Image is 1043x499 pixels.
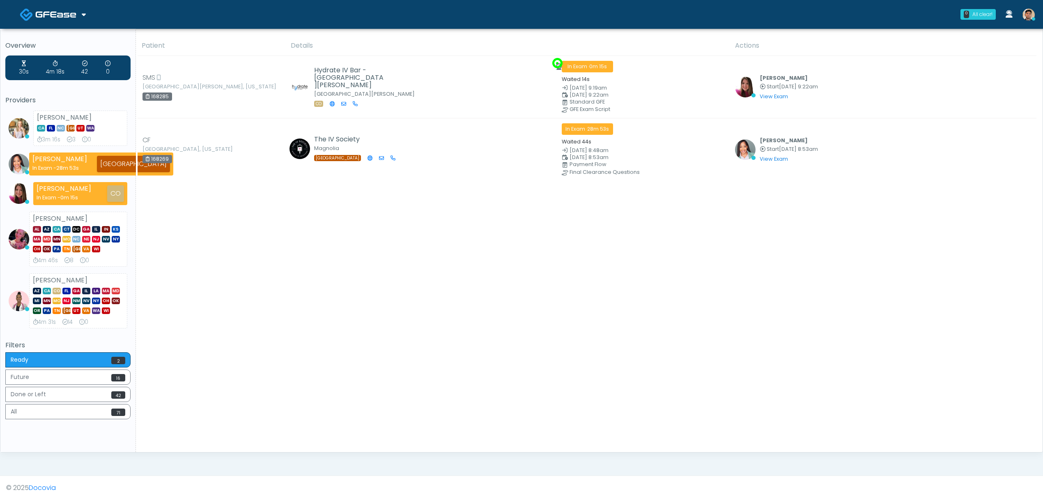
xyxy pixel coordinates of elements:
[33,256,58,265] div: 4m 46s
[102,226,110,233] span: IN
[760,74,808,81] b: [PERSON_NAME]
[112,226,120,233] span: KS
[111,409,125,416] span: 71
[112,236,120,243] span: NY
[107,185,124,202] div: CO
[62,298,71,304] span: NJ
[82,288,90,294] span: IL
[43,298,51,304] span: MN
[53,226,61,233] span: CA
[105,60,110,76] div: 0
[562,155,725,160] small: Scheduled Time
[92,288,100,294] span: LA
[5,352,131,421] div: Basic example
[82,226,90,233] span: GA
[72,226,80,233] span: DC
[314,101,323,107] span: CO
[289,139,310,159] img: Claire Richardson
[5,97,131,104] h5: Providers
[314,145,339,152] small: Magnolia
[5,404,131,419] button: All71
[589,63,607,70] span: 0m 15s
[56,164,79,171] span: 28m 53s
[314,90,415,97] small: [GEOGRAPHIC_DATA][PERSON_NAME]
[92,298,100,304] span: NY
[779,146,818,152] span: [DATE] 8:53am
[32,164,87,172] div: In Exam -
[62,318,73,326] div: 14
[735,139,756,160] img: Jennifer Ekeh
[64,256,74,265] div: 8
[972,11,992,18] div: All clear!
[37,184,91,193] strong: [PERSON_NAME]
[314,155,361,161] span: [GEOGRAPHIC_DATA]
[43,288,51,294] span: CA
[562,85,725,91] small: Date Created
[9,291,29,311] img: Janaira Villalobos
[562,148,725,153] small: Date Created
[111,357,125,364] span: 2
[72,246,80,252] span: [GEOGRAPHIC_DATA]
[33,288,41,294] span: AZ
[570,99,733,104] div: Standard GFE
[62,236,71,243] span: MO
[102,236,110,243] span: NV
[80,256,89,265] div: 0
[956,6,1001,23] a: 0 All clear!
[33,236,41,243] span: MA
[37,136,60,144] div: 3m 16s
[53,246,61,252] span: PA
[760,93,788,100] a: View Exam
[142,84,188,89] small: [GEOGRAPHIC_DATA][PERSON_NAME], [US_STATE]
[62,226,71,233] span: CT
[570,84,607,91] span: [DATE] 9:19am
[53,298,61,304] span: MO
[82,136,91,144] div: 0
[53,288,61,294] span: CO
[570,107,733,112] div: GFE Exam Script
[5,387,131,402] button: Done or Left42
[97,156,170,172] div: [GEOGRAPHIC_DATA]
[562,61,613,72] span: In Exam ·
[53,307,61,314] span: TN
[37,113,92,122] strong: [PERSON_NAME]
[82,236,90,243] span: NE
[767,83,779,90] span: Start
[92,226,100,233] span: IL
[33,214,87,223] strong: [PERSON_NAME]
[570,147,609,154] span: [DATE] 8:48am
[5,342,131,349] h5: Filters
[570,170,733,175] div: Final Clearance Questions
[62,288,71,294] span: FL
[5,370,131,385] button: Future16
[142,147,188,152] small: [GEOGRAPHIC_DATA], [US_STATE]
[142,73,155,83] span: SMS
[111,391,125,399] span: 42
[112,288,120,294] span: MD
[142,155,172,163] div: 168269
[286,36,730,56] th: Details
[72,288,80,294] span: GA
[81,60,88,76] div: 42
[82,307,90,314] span: VA
[562,92,725,98] small: Scheduled Time
[67,136,76,144] div: 3
[33,298,41,304] span: MI
[72,298,80,304] span: NM
[314,67,386,89] h5: Hydrate IV Bar - [GEOGRAPHIC_DATA][PERSON_NAME]
[9,229,29,249] img: Lindsey Morgan
[587,125,609,132] span: 28m 53s
[562,123,613,135] span: In Exam ·
[43,226,51,233] span: AZ
[57,125,65,132] span: NC
[82,298,90,304] span: NV
[19,60,29,76] div: 30s
[760,84,818,90] small: Started at
[5,42,131,49] h5: Overview
[102,298,110,304] span: OH
[142,135,150,145] span: CF
[730,36,1036,56] th: Actions
[47,125,55,132] span: FL
[60,194,78,201] span: 0m 15s
[9,118,29,139] img: Cameron Ellis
